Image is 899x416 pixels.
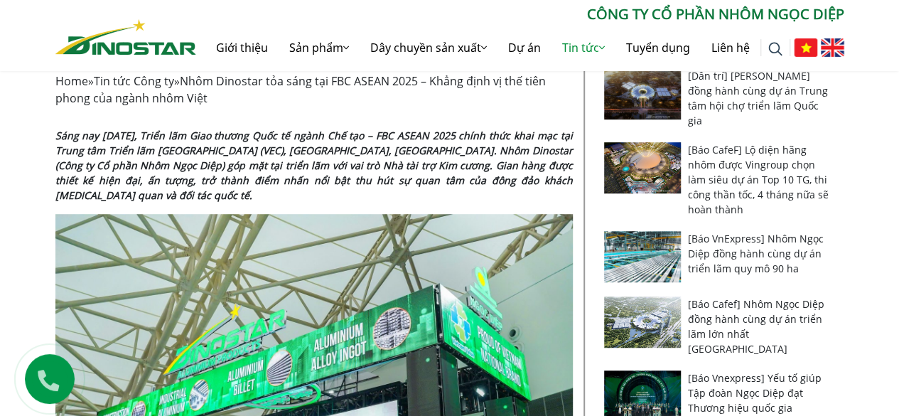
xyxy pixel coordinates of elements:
[497,25,551,70] a: Dự án
[94,73,174,89] a: Tin tức Công ty
[55,73,546,106] span: » »
[688,232,824,275] a: [Báo VnExpress] Nhôm Ngọc Diệp đồng hành cùng dự án triển lãm quy mô 90 ha
[55,73,88,89] a: Home
[360,25,497,70] a: Dây chuyền sản xuất
[55,129,573,202] strong: Sáng nay [DATE], Triển lãm Giao thương Quốc tế ngành Chế tạo – FBC ASEAN 2025 chính thức khai mạc...
[604,68,682,119] img: [Dân trí] Nhôm Ngọc Diệp đồng hành cùng dự án Trung tâm hội chợ triển lãm Quốc gia
[688,143,829,216] a: [Báo CafeF] Lộ diện hãng nhôm được Vingroup chọn làm siêu dự án Top 10 TG, thi công thần tốc, 4 t...
[205,25,279,70] a: Giới thiệu
[604,231,682,282] img: [Báo VnExpress] Nhôm Ngọc Diệp đồng hành cùng dự án triển lãm quy mô 90 ha
[768,42,782,56] img: search
[821,38,844,57] img: English
[551,25,615,70] a: Tin tức
[55,73,546,106] span: Nhôm Dinostar tỏa sáng tại FBC ASEAN 2025 – Khẳng định vị thế tiên phong của ngành nhôm Việt
[55,19,196,55] img: Nhôm Dinostar
[604,142,682,193] img: [Báo CafeF] Lộ diện hãng nhôm được Vingroup chọn làm siêu dự án Top 10 TG, thi công thần tốc, 4 t...
[196,4,844,25] p: CÔNG TY CỔ PHẦN NHÔM NGỌC DIỆP
[794,38,817,57] img: Tiếng Việt
[688,371,822,415] a: [Báo Vnexpress] Yếu tố giúp Tập đoàn Ngọc Diệp đạt Thương hiệu quốc gia
[279,25,360,70] a: Sản phẩm
[615,25,701,70] a: Tuyển dụng
[604,297,682,348] img: [Báo Cafef] Nhôm Ngọc Diệp đồng hành cùng dự án triển lãm lớn nhất Đông Nam Á
[688,297,824,356] a: [Báo Cafef] Nhôm Ngọc Diệp đồng hành cùng dự án triển lãm lớn nhất [GEOGRAPHIC_DATA]
[701,25,760,70] a: Liên hệ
